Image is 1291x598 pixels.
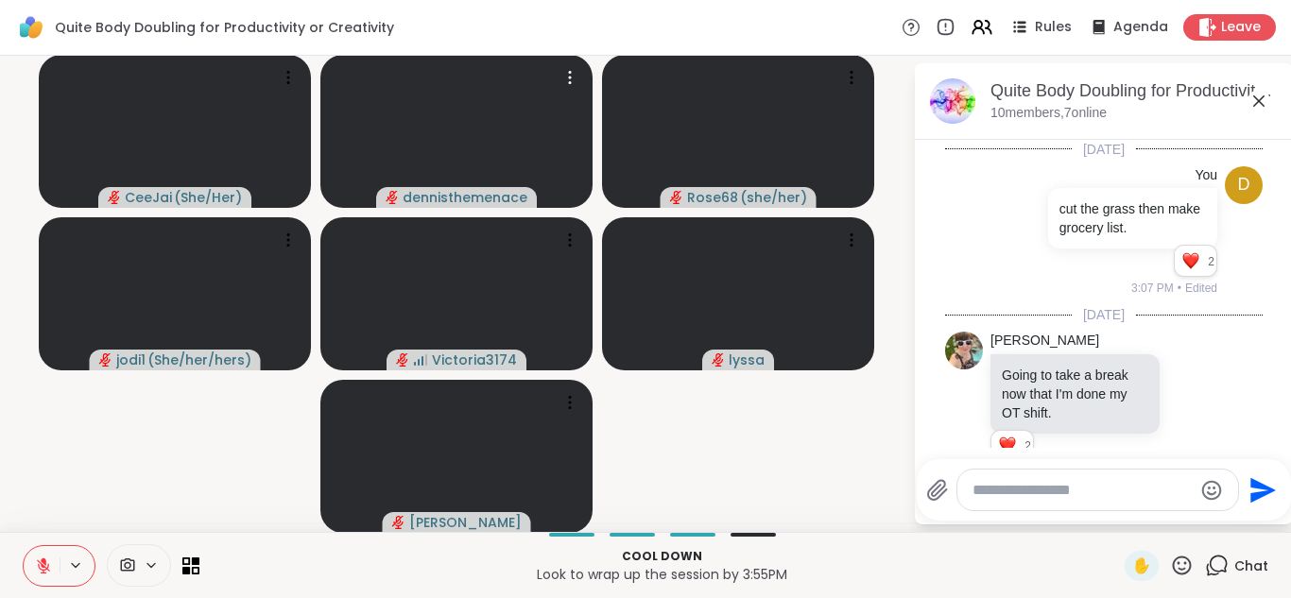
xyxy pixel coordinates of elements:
span: 2 [1024,437,1033,454]
span: [DATE] [1072,140,1136,159]
span: Edited [1185,280,1217,297]
span: audio-muted [108,191,121,204]
div: Reaction list [991,431,1024,461]
a: [PERSON_NAME] [990,332,1099,350]
p: Cool down [211,548,1113,565]
p: Going to take a break now that I'm done my OT shift. [1002,366,1148,422]
span: audio-muted [712,353,725,367]
span: Rules [1035,18,1072,37]
span: Chat [1234,556,1268,575]
span: dennisthemenace [403,188,527,207]
span: ✋ [1132,555,1151,577]
span: audio-muted [670,191,683,204]
button: Emoji picker [1200,479,1223,502]
span: Agenda [1113,18,1168,37]
span: Victoria3174 [432,350,517,369]
span: audio-muted [396,353,409,367]
span: lyssa [729,350,765,369]
div: Reaction list [1175,246,1208,276]
span: d [1238,172,1250,197]
span: [DATE] [1072,305,1136,324]
span: Rose68 [687,188,738,207]
span: ( She/Her ) [174,188,242,207]
span: jodi1 [116,350,146,369]
button: Send [1239,469,1282,511]
span: audio-muted [99,353,112,367]
div: Quite Body Doubling for Productivity or Creativity, [DATE] [990,79,1278,103]
span: • [1178,280,1181,297]
p: cut the grass then make grocery list. [1059,199,1206,237]
span: CeeJai [125,188,172,207]
span: ( she/her ) [740,188,807,207]
button: Reactions: love [997,438,1017,453]
span: Leave [1221,18,1261,37]
button: Reactions: love [1180,253,1200,268]
textarea: Type your message [973,481,1193,500]
span: audio-muted [386,191,399,204]
span: 3:07 PM [1131,280,1174,297]
span: ( She/her/hers ) [147,350,251,369]
span: audio-muted [392,516,405,529]
img: https://sharewell-space-live.sfo3.digitaloceanspaces.com/user-generated/3bf5b473-6236-4210-9da2-3... [945,332,983,369]
img: ShareWell Logomark [15,11,47,43]
h4: You [1195,166,1217,185]
img: Quite Body Doubling for Productivity or Creativity, Sep 13 [930,78,975,124]
span: Quite Body Doubling for Productivity or Creativity [55,18,394,37]
span: [PERSON_NAME] [409,513,522,532]
span: 2 [1208,253,1216,270]
p: Look to wrap up the session by 3:55PM [211,565,1113,584]
p: 10 members, 7 online [990,104,1107,123]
